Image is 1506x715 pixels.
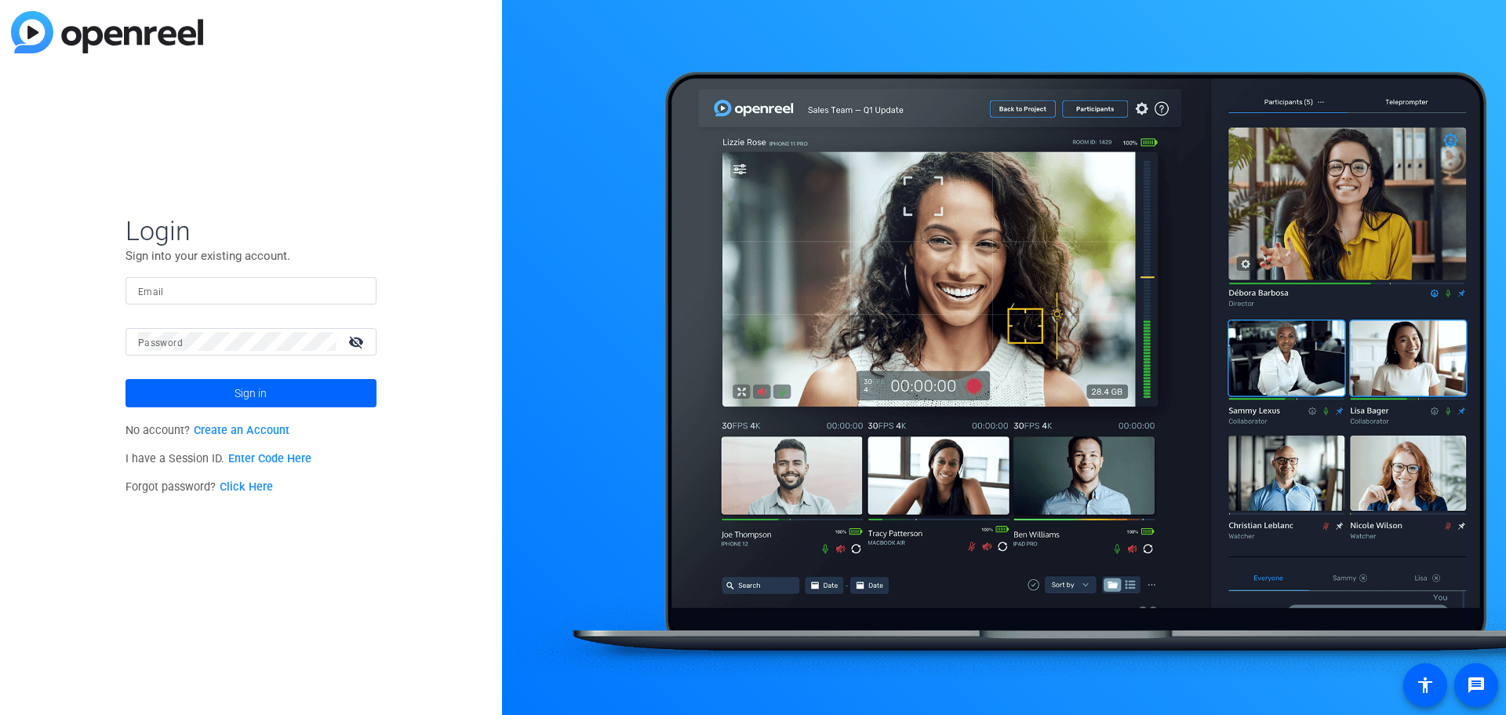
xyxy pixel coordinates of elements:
span: Sign in [235,374,267,413]
mat-label: Email [138,286,164,297]
span: Forgot password? [125,480,273,494]
p: Sign into your existing account. [125,247,376,264]
img: blue-gradient.svg [11,11,203,53]
button: Sign in [125,379,376,407]
a: Create an Account [194,424,289,437]
span: I have a Session ID. [125,452,311,465]
input: Enter Email Address [138,281,364,300]
span: Login [125,214,376,247]
a: Click Here [220,480,273,494]
a: Enter Code Here [228,452,311,465]
mat-icon: visibility_off [339,330,376,353]
mat-icon: message [1467,676,1486,695]
span: No account? [125,424,289,437]
mat-icon: accessibility [1416,676,1435,695]
mat-label: Password [138,337,183,348]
